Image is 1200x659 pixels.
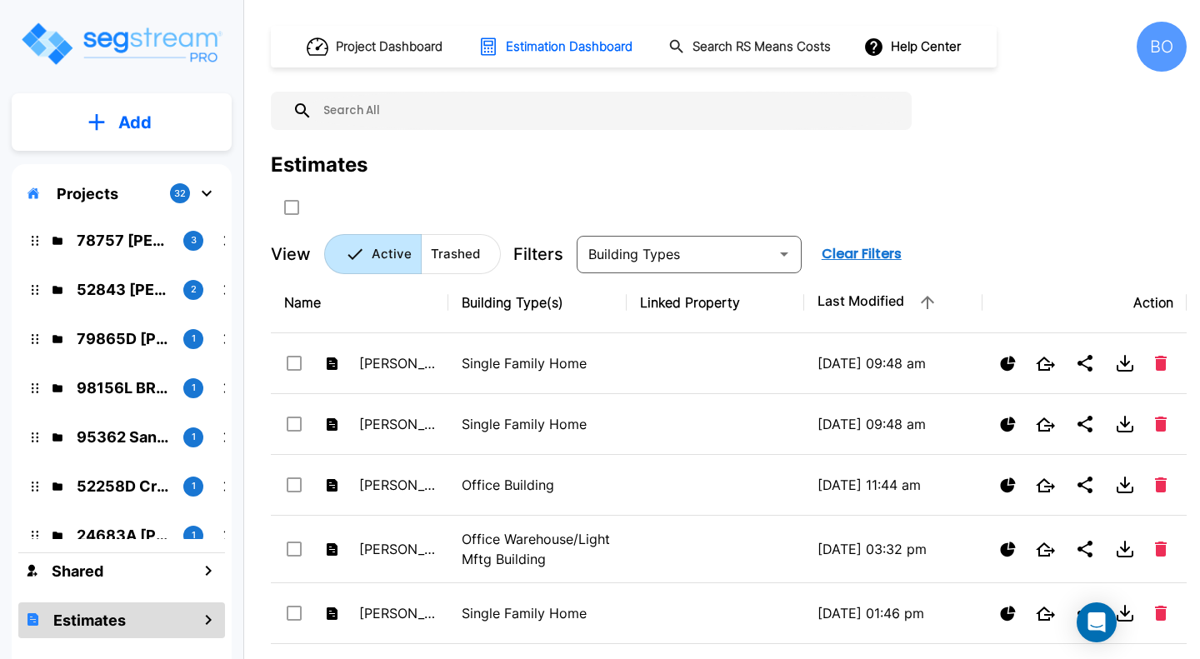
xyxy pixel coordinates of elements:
[1068,407,1102,441] button: Share
[77,278,170,301] p: 52843 Alex and Collyn Kirry
[192,528,196,542] p: 1
[359,539,435,559] p: [PERSON_NAME] - 1167 W 3050 S
[1068,597,1102,630] button: Share
[192,332,196,346] p: 1
[77,426,170,448] p: 95362 Sanofsky Holdings
[275,191,308,224] button: SelectAll
[421,234,501,274] button: Trashed
[192,381,196,395] p: 1
[1137,22,1187,72] div: BO
[336,37,442,57] h1: Project Dashboard
[1108,407,1142,441] button: Download
[1148,535,1173,563] button: Delete
[284,292,435,312] div: Name
[19,20,223,67] img: Logo
[506,37,632,57] h1: Estimation Dashboard
[77,229,170,252] p: 78757 Whitmore
[1077,602,1117,642] div: Open Intercom Messenger
[174,187,186,201] p: 32
[118,110,152,135] p: Add
[1029,411,1062,438] button: Open New Tab
[271,242,311,267] p: View
[993,349,1022,378] button: Show Ranges
[662,31,840,63] button: Search RS Means Costs
[312,92,903,130] input: Search All
[359,603,435,623] p: [PERSON_NAME]
[77,524,170,547] p: 24683A Doug Cary
[982,272,1187,333] th: Action
[860,31,967,62] button: Help Center
[462,414,612,434] p: Single Family Home
[582,242,769,266] input: Building Types
[1108,468,1142,502] button: Download
[1029,536,1062,563] button: Open New Tab
[359,475,435,495] p: [PERSON_NAME]
[772,242,796,266] button: Open
[77,475,170,497] p: 52258D Crewe EHE LLC
[1029,472,1062,499] button: Open New Tab
[359,353,435,373] p: [PERSON_NAME] Street
[1068,347,1102,380] button: Share
[1029,600,1062,627] button: Open New Tab
[1108,597,1142,630] button: Download
[359,414,435,434] p: [PERSON_NAME] Street
[993,471,1022,500] button: Show Ranges
[191,282,197,297] p: 2
[1068,532,1102,566] button: Share
[324,234,422,274] button: Active
[993,535,1022,564] button: Show Ranges
[627,272,804,333] th: Linked Property
[1108,347,1142,380] button: Download
[192,430,196,444] p: 1
[53,609,126,632] h1: Estimates
[1108,532,1142,566] button: Download
[993,410,1022,439] button: Show Ranges
[472,29,642,64] button: Estimation Dashboard
[817,475,968,495] p: [DATE] 11:44 am
[993,599,1022,628] button: Show Ranges
[817,353,968,373] p: [DATE] 09:48 am
[324,234,501,274] div: Platform
[1148,471,1173,499] button: Delete
[191,233,197,247] p: 3
[77,377,170,399] p: 98156L BRAV Properties
[300,28,452,65] button: Project Dashboard
[462,529,612,569] p: Office Warehouse/Light Mftg Building
[1148,410,1173,438] button: Delete
[1148,349,1173,377] button: Delete
[431,245,480,264] p: Trashed
[513,242,563,267] p: Filters
[462,603,612,623] p: Single Family Home
[462,353,612,373] p: Single Family Home
[462,475,612,495] p: Office Building
[815,237,908,271] button: Clear Filters
[271,150,367,180] div: Estimates
[372,245,412,264] p: Active
[448,272,626,333] th: Building Type(s)
[52,560,103,582] h1: Shared
[77,327,170,350] p: 79865D David Mitchell
[1148,599,1173,627] button: Delete
[817,539,968,559] p: [DATE] 03:32 pm
[817,414,968,434] p: [DATE] 09:48 am
[12,98,232,147] button: Add
[692,37,831,57] h1: Search RS Means Costs
[1029,350,1062,377] button: Open New Tab
[1068,468,1102,502] button: Share
[192,479,196,493] p: 1
[57,182,118,205] p: Projects
[804,272,982,333] th: Last Modified
[817,603,968,623] p: [DATE] 01:46 pm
